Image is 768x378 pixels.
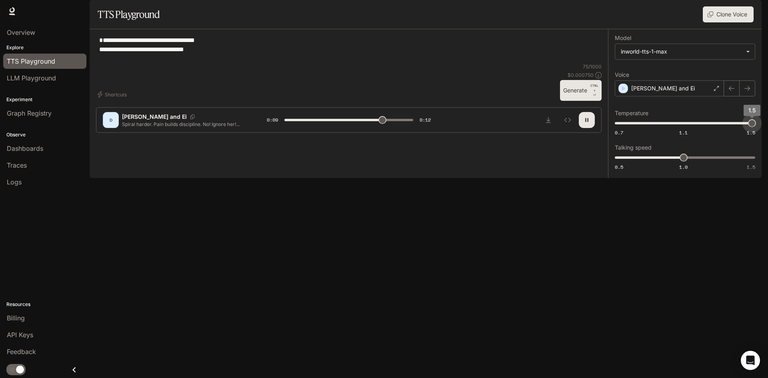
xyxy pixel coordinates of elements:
p: Temperature [615,110,648,116]
p: 75 / 1000 [583,63,602,70]
button: Inspect [560,112,576,128]
p: [PERSON_NAME] and Ei [122,113,187,121]
span: 0.7 [615,129,623,136]
div: inworld-tts-1-max [621,48,742,56]
p: Talking speed [615,145,652,150]
p: Spiral harder. Pain builds discipline. No! Ignore her! Breathe, not bleed! [122,121,248,128]
p: Model [615,35,631,41]
p: Voice [615,72,629,78]
div: Open Intercom Messenger [741,351,760,370]
button: Clone Voice [703,6,754,22]
button: Shortcuts [96,88,130,101]
span: 0:09 [267,116,278,124]
span: 1.1 [679,129,688,136]
span: 1.5 [747,164,755,170]
button: GenerateCTRL +⏎ [560,80,602,101]
p: $ 0.000750 [568,72,594,78]
h1: TTS Playground [98,6,160,22]
p: [PERSON_NAME] and Ei [631,84,695,92]
div: inworld-tts-1-max [615,44,755,59]
span: 0:12 [420,116,431,124]
p: CTRL + [590,83,598,93]
span: 1.5 [748,107,756,114]
button: Download audio [540,112,556,128]
span: 0.5 [615,164,623,170]
p: ⏎ [590,83,598,98]
span: 1.5 [747,129,755,136]
span: 1.0 [679,164,688,170]
div: D [104,114,117,126]
button: Copy Voice ID [187,114,198,119]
